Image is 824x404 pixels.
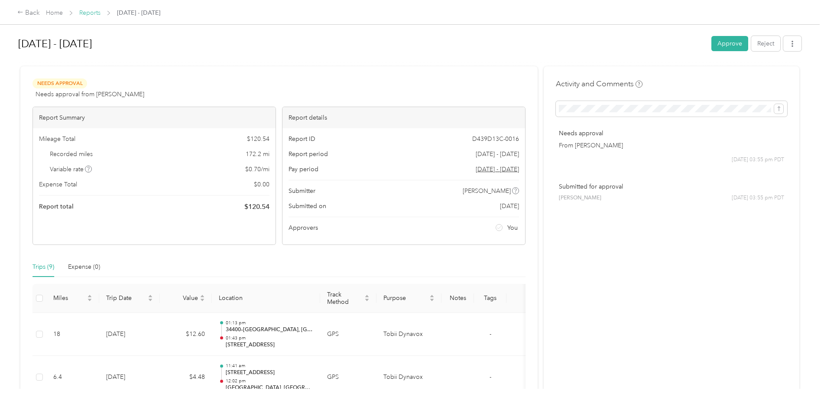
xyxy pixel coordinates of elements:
div: Report details [282,107,525,128]
span: [DATE] 03:55 pm PDT [732,194,784,202]
span: Trip Date [106,294,146,302]
th: Purpose [376,284,441,313]
span: $ 120.54 [244,202,269,212]
div: Expense (0) [68,262,100,272]
th: Trip Date [99,284,160,313]
td: $12.60 [160,313,212,356]
div: Back [17,8,40,18]
p: [STREET_ADDRESS] [226,341,313,349]
td: [DATE] [99,313,160,356]
span: D439D13C-0016 [472,134,519,143]
span: Report ID [289,134,315,143]
span: Pay period [289,165,318,174]
span: Approvers [289,223,318,232]
span: caret-down [87,297,92,303]
span: $ 0.00 [254,180,269,189]
span: Purpose [383,294,428,302]
span: Go to pay period [476,165,519,174]
th: Track Method [320,284,376,313]
td: GPS [320,356,376,399]
span: 172.2 mi [246,150,269,159]
th: Notes [441,284,474,313]
span: [DATE] - [DATE] [476,150,519,159]
span: caret-up [364,293,370,299]
span: Track Method [327,291,363,306]
a: Reports [79,9,101,16]
div: Trips (9) [32,262,54,272]
a: Home [46,9,63,16]
span: Submitted on [289,202,326,211]
h1: Jul 21 - 27, 2025 [18,33,705,54]
p: 01:43 pm [226,335,313,341]
span: caret-up [429,293,435,299]
span: [PERSON_NAME] [559,194,601,202]
span: Variable rate [50,165,92,174]
span: caret-down [200,297,205,303]
span: caret-down [429,297,435,303]
p: [GEOGRAPHIC_DATA], [GEOGRAPHIC_DATA], [GEOGRAPHIC_DATA] [226,384,313,392]
iframe: Everlance-gr Chat Button Frame [775,355,824,404]
p: 11:41 am [226,363,313,369]
span: Needs Approval [32,78,87,88]
td: Tobii Dynavox [376,356,441,399]
span: Expense Total [39,180,77,189]
span: [DATE] - [DATE] [117,8,160,17]
p: Needs approval [559,129,784,138]
td: 6.4 [46,356,99,399]
span: Miles [53,294,85,302]
span: caret-down [364,297,370,303]
div: Report Summary [33,107,276,128]
span: Needs approval from [PERSON_NAME] [36,90,144,99]
span: [DATE] [500,202,519,211]
span: caret-up [148,293,153,299]
th: Miles [46,284,99,313]
span: Mileage Total [39,134,75,143]
td: $4.48 [160,356,212,399]
td: [DATE] [99,356,160,399]
th: Location [212,284,320,313]
span: [DATE] 03:55 pm PDT [732,156,784,164]
th: Value [160,284,212,313]
p: From [PERSON_NAME] [559,141,784,150]
button: Reject [751,36,780,51]
th: Tags [474,284,506,313]
td: 18 [46,313,99,356]
span: $ 120.54 [247,134,269,143]
td: Tobii Dynavox [376,313,441,356]
span: caret-down [148,297,153,303]
span: Value [167,294,198,302]
span: - [490,330,491,338]
span: caret-up [200,293,205,299]
span: Report period [289,150,328,159]
p: 01:13 pm [226,320,313,326]
p: [STREET_ADDRESS] [226,369,313,377]
button: Approve [711,36,748,51]
span: Recorded miles [50,150,93,159]
span: caret-up [87,293,92,299]
p: Submitted for approval [559,182,784,191]
p: 34400–[GEOGRAPHIC_DATA], [GEOGRAPHIC_DATA] [226,326,313,334]
span: - [490,373,491,381]
p: 12:02 pm [226,378,313,384]
h4: Activity and Comments [556,78,642,89]
span: Submitter [289,186,315,195]
td: GPS [320,313,376,356]
span: $ 0.70 / mi [245,165,269,174]
span: You [507,223,518,232]
span: [PERSON_NAME] [463,186,511,195]
span: Report total [39,202,74,211]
